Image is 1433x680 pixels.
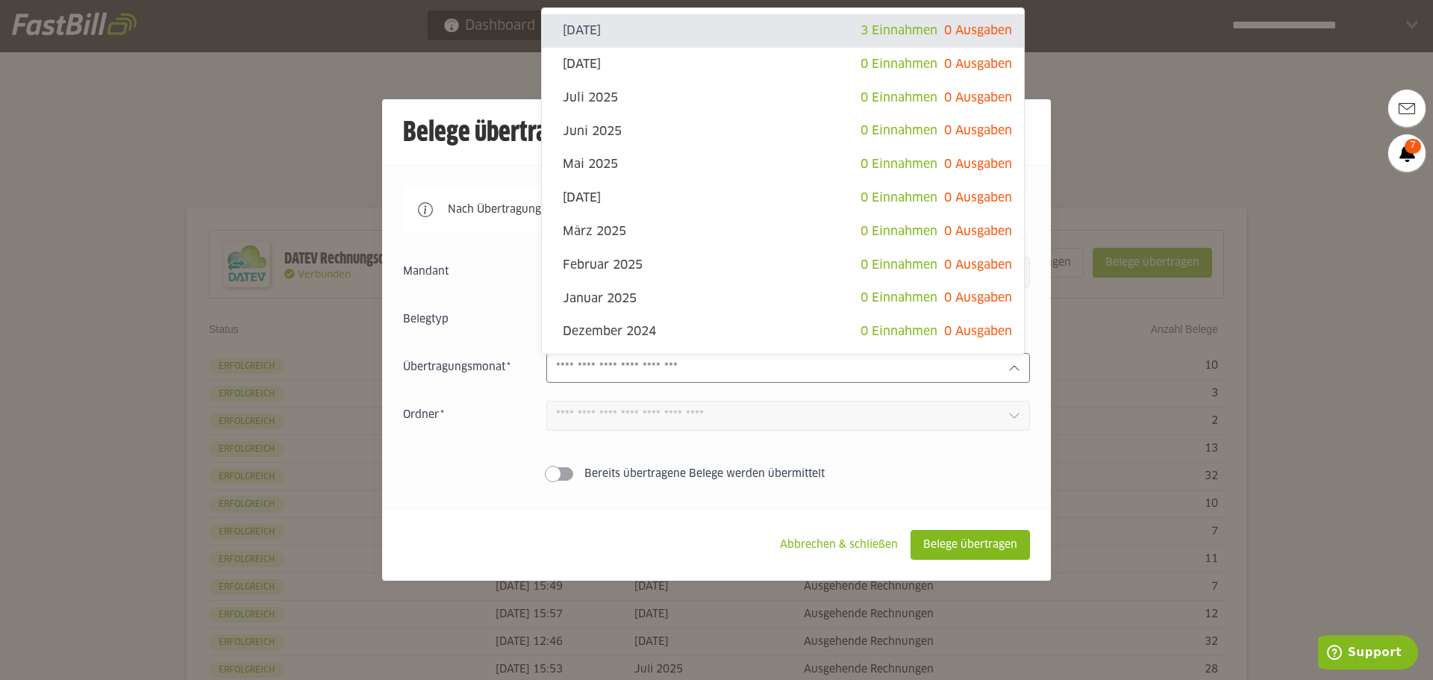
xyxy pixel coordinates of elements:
sl-option: Mai 2025 [542,148,1024,181]
span: 0 Ausgaben [944,25,1012,37]
span: 0 Ausgaben [944,92,1012,104]
sl-option: Februar 2025 [542,249,1024,282]
span: 0 Einnahmen [861,292,937,304]
span: 0 Einnahmen [861,192,937,204]
span: 0 Einnahmen [861,125,937,137]
span: 0 Ausgaben [944,125,1012,137]
sl-option: [DATE] [542,48,1024,81]
sl-option: [DATE] [542,14,1024,48]
span: 0 Einnahmen [861,158,937,170]
span: 0 Ausgaben [944,192,1012,204]
sl-option: Juli 2025 [542,81,1024,115]
span: 0 Einnahmen [861,58,937,70]
sl-option: Juni 2025 [542,114,1024,148]
span: 7 [1405,139,1421,154]
sl-option: Dezember 2024 [542,315,1024,349]
sl-option: [DATE] [542,181,1024,215]
a: 7 [1388,134,1426,172]
span: 0 Einnahmen [861,92,937,104]
span: 0 Ausgaben [944,259,1012,271]
span: 0 Einnahmen [861,325,937,337]
iframe: Öffnet ein Widget, in dem Sie weitere Informationen finden [1318,635,1418,673]
span: 0 Ausgaben [944,158,1012,170]
sl-option: [DATE] [542,349,1024,382]
sl-option: März 2025 [542,215,1024,249]
span: 0 Einnahmen [861,225,937,237]
span: 0 Ausgaben [944,58,1012,70]
sl-button: Belege übertragen [911,530,1030,560]
sl-option: Januar 2025 [542,281,1024,315]
span: 0 Ausgaben [944,225,1012,237]
sl-switch: Bereits übertragene Belege werden übermittelt [403,467,1030,481]
span: 0 Ausgaben [944,325,1012,337]
span: 0 Ausgaben [944,292,1012,304]
sl-button: Abbrechen & schließen [767,530,911,560]
span: 3 Einnahmen [861,25,937,37]
span: 0 Einnahmen [861,259,937,271]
